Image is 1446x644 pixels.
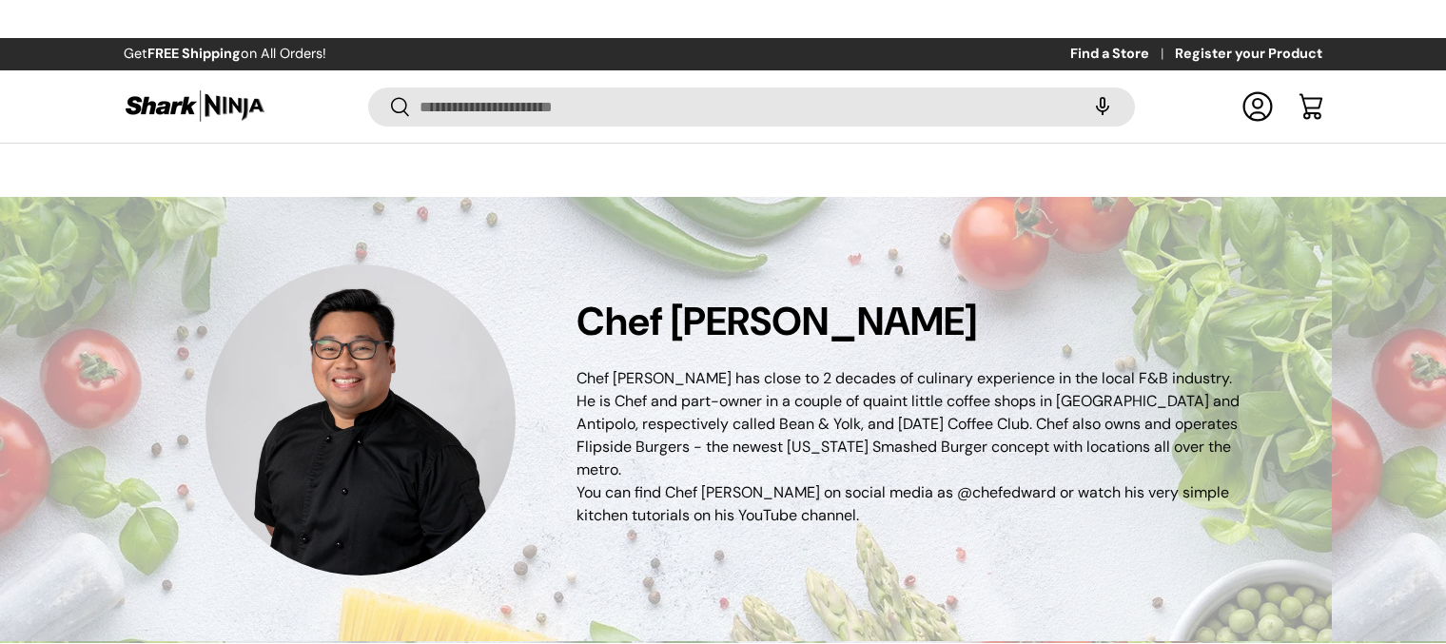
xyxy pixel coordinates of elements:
speech-search-button: Search by voice [1072,86,1133,127]
h1: Chef [PERSON_NAME] [576,297,1241,348]
a: Register your Product [1175,44,1322,65]
p: Chef [PERSON_NAME] has close to 2 decades of culinary experience in the local F&B industry. He is... [576,368,1241,528]
p: Get on All Orders! [124,44,326,65]
img: Shark Ninja Philippines [124,88,266,125]
strong: FREE Shipping [147,45,241,62]
a: Find a Store [1070,44,1175,65]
